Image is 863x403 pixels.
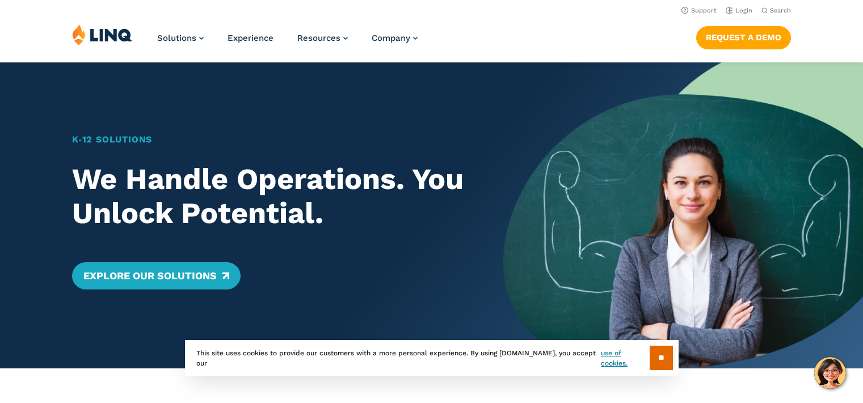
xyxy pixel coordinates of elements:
[72,24,132,45] img: LINQ | K‑12 Software
[503,62,863,368] img: Home Banner
[681,7,717,14] a: Support
[157,33,204,43] a: Solutions
[228,33,273,43] a: Experience
[726,7,752,14] a: Login
[72,262,241,289] a: Explore Our Solutions
[372,33,410,43] span: Company
[770,7,791,14] span: Search
[814,357,846,389] button: Hello, have a question? Let’s chat.
[185,340,679,376] div: This site uses cookies to provide our customers with a more personal experience. By using [DOMAIN...
[72,133,469,146] h1: K‑12 Solutions
[157,33,196,43] span: Solutions
[297,33,348,43] a: Resources
[696,26,791,49] a: Request a Demo
[297,33,340,43] span: Resources
[157,24,418,61] nav: Primary Navigation
[696,24,791,49] nav: Button Navigation
[72,162,469,230] h2: We Handle Operations. You Unlock Potential.
[372,33,418,43] a: Company
[601,348,649,368] a: use of cookies.
[761,6,791,15] button: Open Search Bar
